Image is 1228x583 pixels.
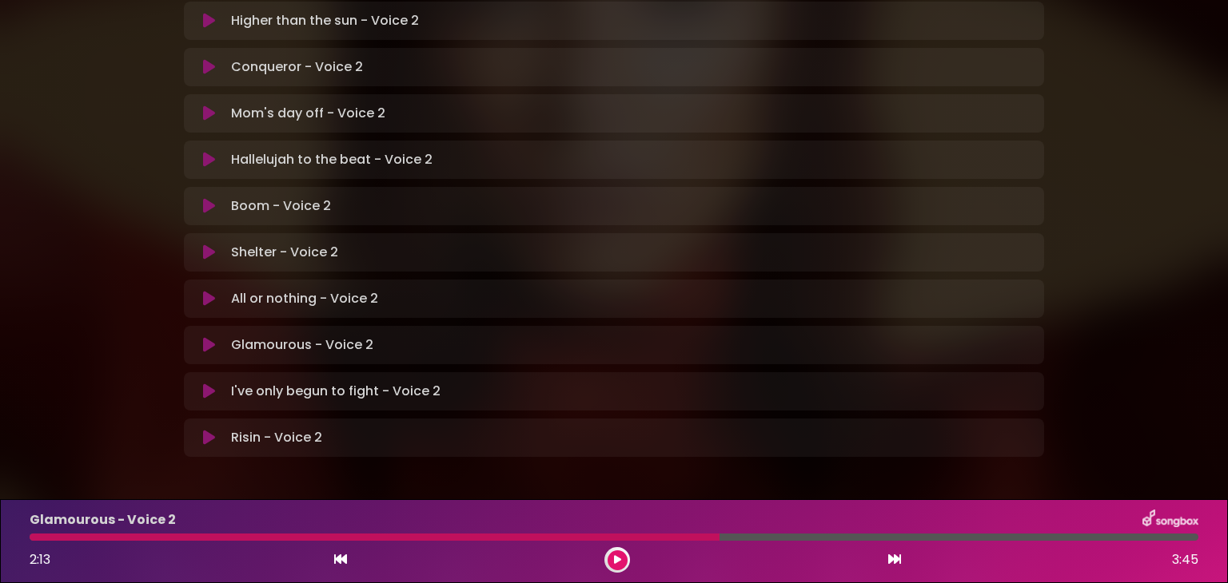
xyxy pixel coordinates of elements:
p: Glamourous - Voice 2 [30,510,176,529]
p: Shelter - Voice 2 [231,243,338,262]
p: Boom - Voice 2 [231,196,331,216]
p: Conqueror - Voice 2 [231,58,363,77]
p: Hallelujah to the beat - Voice 2 [231,150,433,169]
p: Glamourous - Voice 2 [231,335,373,355]
p: Higher than the sun - Voice 2 [231,11,419,30]
p: Mom's day off - Voice 2 [231,104,385,123]
p: Risin - Voice 2 [231,428,322,447]
p: I've only begun to fight - Voice 2 [231,382,441,401]
p: All or nothing - Voice 2 [231,289,378,308]
img: songbox-logo-white.png [1142,510,1198,530]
